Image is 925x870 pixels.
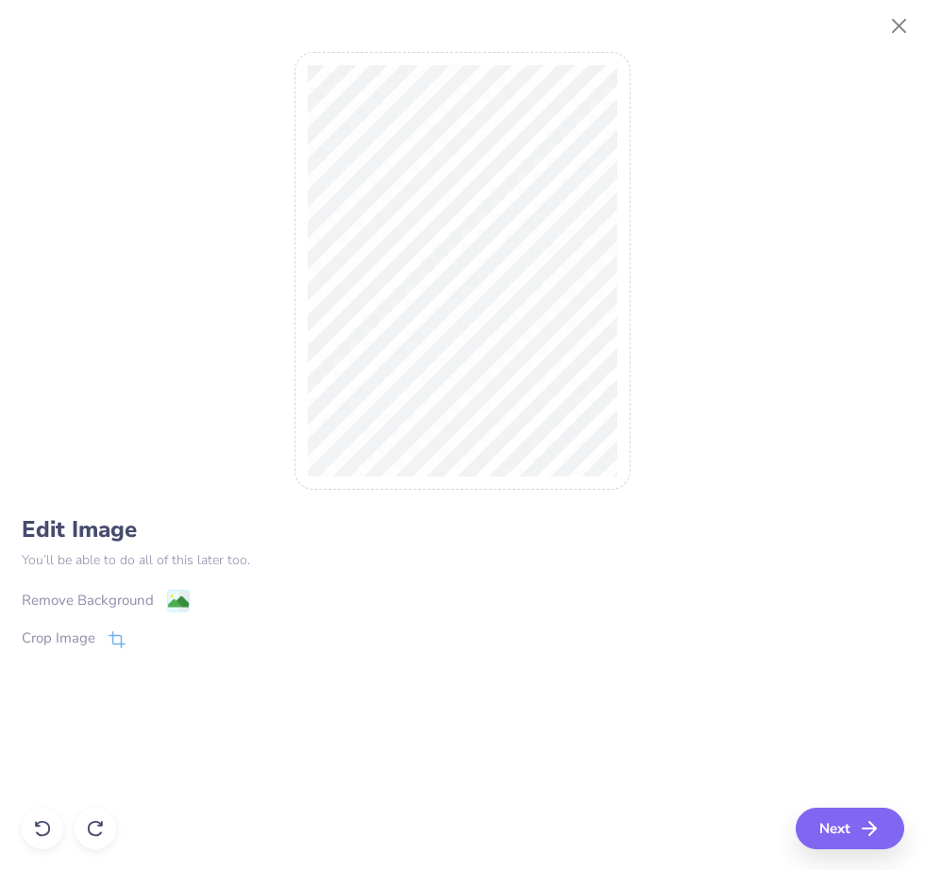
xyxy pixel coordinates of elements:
[882,8,917,44] button: Close
[796,808,904,849] button: Next
[22,516,904,544] h4: Edit Image
[22,550,904,570] p: You’ll be able to do all of this later too.
[22,590,154,611] div: Remove Background
[22,627,95,649] div: Crop Image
